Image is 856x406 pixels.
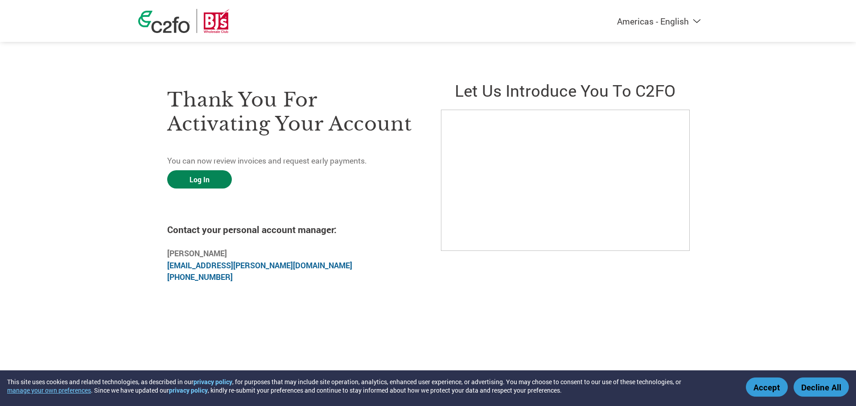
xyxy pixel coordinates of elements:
[167,223,415,236] h4: Contact your personal account manager:
[441,79,689,101] h2: Let us introduce you to C2FO
[746,377,788,397] button: Accept
[167,272,233,282] a: [PHONE_NUMBER]
[794,377,849,397] button: Decline All
[167,260,352,271] a: [EMAIL_ADDRESS][PERSON_NAME][DOMAIN_NAME]
[167,248,227,258] b: [PERSON_NAME]
[169,386,208,394] a: privacy policy
[167,88,415,136] h3: Thank you for activating your account
[193,377,232,386] a: privacy policy
[204,9,230,33] img: BJ’s Wholesale Club
[138,11,190,33] img: c2fo logo
[167,155,415,167] p: You can now review invoices and request early payments.
[7,386,91,394] button: manage your own preferences
[167,170,232,189] a: Log In
[7,377,733,394] div: This site uses cookies and related technologies, as described in our , for purposes that may incl...
[441,110,690,251] iframe: C2FO Introduction Video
